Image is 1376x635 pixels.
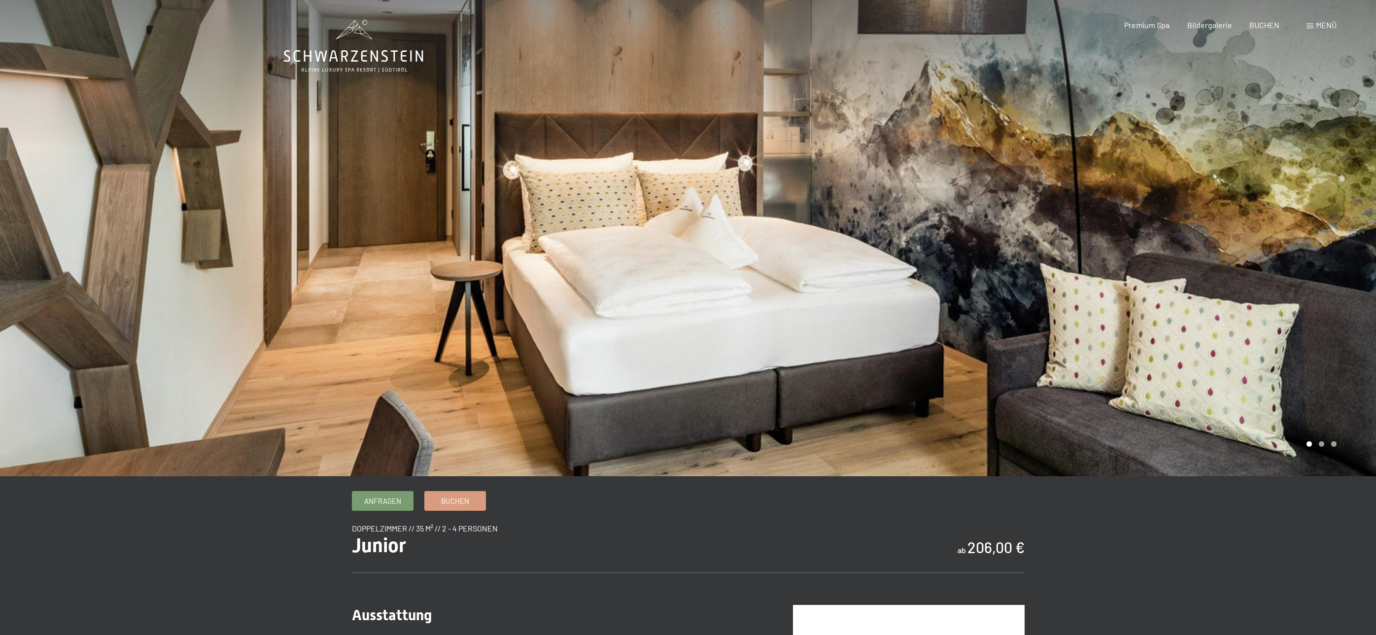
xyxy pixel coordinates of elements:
[364,496,401,506] span: Anfragen
[1249,20,1279,30] a: BUCHEN
[425,492,485,510] a: Buchen
[967,538,1025,556] b: 206,00 €
[441,496,469,506] span: Buchen
[352,606,432,624] span: Ausstattung
[1316,20,1337,30] span: Menü
[1187,20,1232,30] a: Bildergalerie
[352,524,498,533] span: Doppelzimmer // 35 m² // 2 - 4 Personen
[958,545,966,555] span: ab
[352,534,406,557] span: Junior
[1124,20,1170,30] a: Premium Spa
[352,492,413,510] a: Anfragen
